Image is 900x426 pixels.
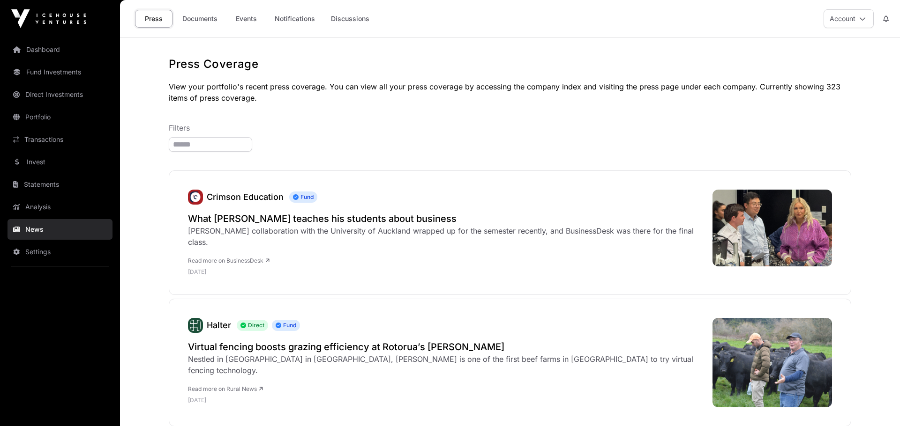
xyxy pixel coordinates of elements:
[169,81,851,103] p: View your portfolio's recent press coverage. You can view all your press coverage by accessing th...
[7,152,112,172] a: Invest
[169,57,851,72] h1: Press Coverage
[853,381,900,426] iframe: Chat Widget
[269,10,321,28] a: Notifications
[7,62,112,82] a: Fund Investments
[7,84,112,105] a: Direct Investments
[7,129,112,150] a: Transactions
[227,10,265,28] a: Events
[188,318,203,333] a: Halter
[272,320,300,331] span: Fund
[188,340,703,353] a: Virtual fencing boosts grazing efficiency at Rotorua’s [PERSON_NAME]
[7,174,112,195] a: Statements
[712,318,832,407] img: 59f94eba003c481c69c20ccded13f243_XL.jpg
[188,385,263,392] a: Read more on Rural News
[176,10,224,28] a: Documents
[11,9,86,28] img: Icehouse Ventures Logo
[325,10,375,28] a: Discussions
[7,242,112,262] a: Settings
[7,107,112,127] a: Portfolio
[237,320,268,331] span: Direct
[188,190,203,205] img: unnamed.jpg
[188,190,203,205] a: Crimson Education
[712,190,832,266] img: beaton-mowbray-fz.jpg
[188,353,703,376] div: Nestled in [GEOGRAPHIC_DATA] in [GEOGRAPHIC_DATA], [PERSON_NAME] is one of the first beef farms i...
[169,122,851,133] p: Filters
[188,225,703,248] div: [PERSON_NAME] collaboration with the University of Auckland wrapped up for the semester recently,...
[135,10,172,28] a: Press
[289,191,317,203] span: Fund
[7,197,112,217] a: Analysis
[188,397,703,404] p: [DATE]
[7,39,112,60] a: Dashboard
[188,212,703,225] a: What [PERSON_NAME] teaches his students about business
[188,257,270,264] a: Read more on BusinessDesk
[207,320,231,330] a: Halter
[824,9,874,28] button: Account
[7,219,112,240] a: News
[188,268,703,276] p: [DATE]
[207,192,284,202] a: Crimson Education
[188,318,203,333] img: Halter-Favicon.svg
